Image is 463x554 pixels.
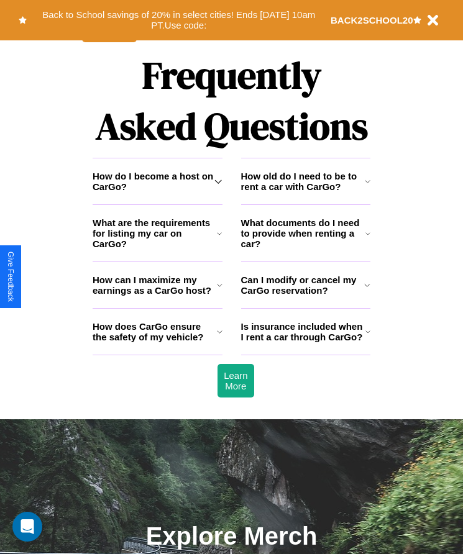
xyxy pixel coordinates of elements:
[241,275,365,296] h3: Can I modify or cancel my CarGo reservation?
[218,364,254,397] button: Learn More
[241,217,366,249] h3: What documents do I need to provide when renting a car?
[93,321,217,342] h3: How does CarGo ensure the safety of my vehicle?
[6,252,15,302] div: Give Feedback
[12,512,42,542] div: Open Intercom Messenger
[241,171,365,192] h3: How old do I need to be to rent a car with CarGo?
[93,275,217,296] h3: How can I maximize my earnings as a CarGo host?
[93,171,214,192] h3: How do I become a host on CarGo?
[93,217,217,249] h3: What are the requirements for listing my car on CarGo?
[331,15,413,25] b: BACK2SCHOOL20
[241,321,365,342] h3: Is insurance included when I rent a car through CarGo?
[93,43,370,158] h1: Frequently Asked Questions
[27,6,331,34] button: Back to School savings of 20% in select cities! Ends [DATE] 10am PT.Use code:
